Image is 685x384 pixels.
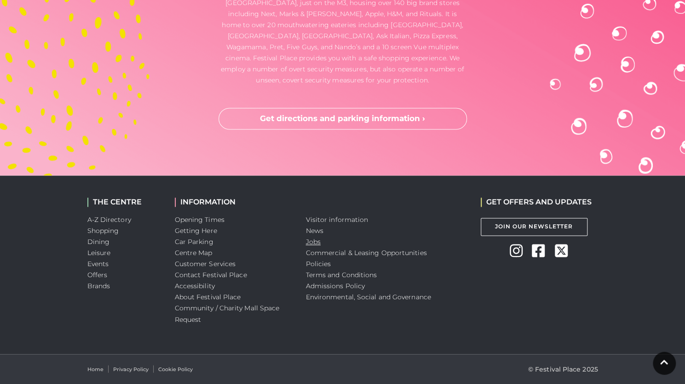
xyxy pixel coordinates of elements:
h2: INFORMATION [175,198,292,206]
h2: GET OFFERS AND UPDATES [481,198,592,206]
a: Home [87,365,104,373]
a: Customer Services [175,260,236,268]
a: Get directions and parking information › [219,108,467,130]
a: Privacy Policy [113,365,149,373]
a: Community / Charity Mall Space Request [175,304,280,323]
a: Environmental, Social and Governance [306,293,431,301]
a: News [306,227,323,235]
a: Car Parking [175,238,213,246]
h2: THE CENTRE [87,198,161,206]
a: Join Our Newsletter [481,218,587,236]
a: Cookie Policy [158,365,193,373]
a: Policies [306,260,331,268]
a: Events [87,260,109,268]
a: Shopping [87,227,119,235]
a: Brands [87,282,110,290]
a: Centre Map [175,249,213,257]
a: Opening Times [175,215,224,224]
a: Terms and Conditions [306,271,377,279]
a: Getting Here [175,227,217,235]
a: A-Z Directory [87,215,131,224]
a: Offers [87,271,108,279]
a: Commercial & Leasing Opportunities [306,249,427,257]
a: Visitor information [306,215,368,224]
a: Leisure [87,249,111,257]
a: Accessibility [175,282,215,290]
a: About Festival Place [175,293,241,301]
p: © Festival Place 2025 [528,363,598,374]
a: Admissions Policy [306,282,365,290]
a: Jobs [306,238,321,246]
a: Dining [87,238,110,246]
a: Contact Festival Place [175,271,247,279]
